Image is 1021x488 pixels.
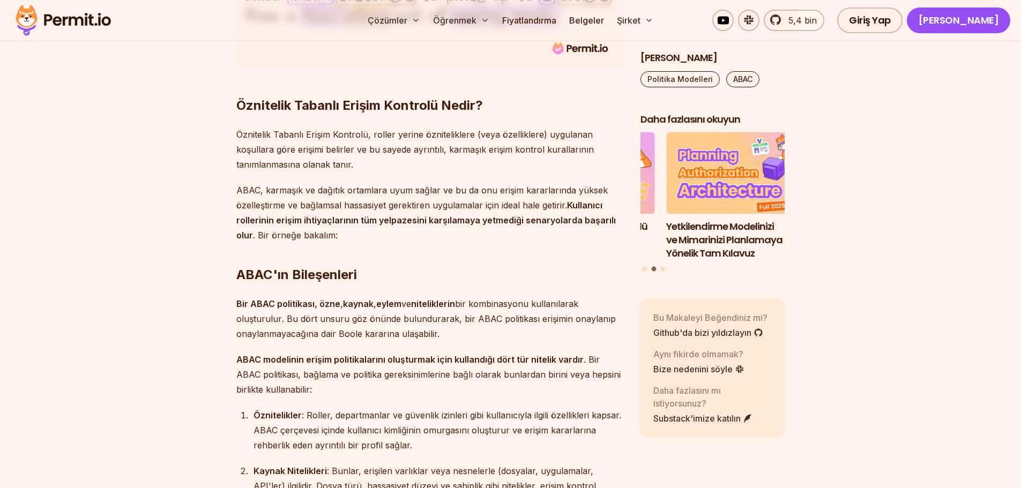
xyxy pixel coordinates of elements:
[11,2,116,39] img: İzin logosu
[236,298,340,309] font: Bir ABAC politikası, özne
[666,133,811,214] img: Yetkilendirme Modelinizi ve Mimarinizi Planlamaya Yönelik Tam Kılavuz
[565,10,608,31] a: Belgeler
[919,13,999,27] font: [PERSON_NAME]
[764,10,824,31] a: 5,4 bin
[498,10,561,31] a: Fiyatlandırma
[642,267,646,271] button: 1. slayda git
[640,112,740,126] font: Daha fazlasını okuyun
[363,10,424,31] button: Çözümler
[640,71,720,87] a: Politika Modelleri
[640,51,717,64] font: [PERSON_NAME]
[661,267,665,271] button: 3. slayda git
[653,385,721,409] font: Daha fazlasını mı istiyorsunuz?
[510,133,655,260] li: 3'ten 1'i
[253,230,338,241] font: . Bir örneğe bakalım:
[236,200,616,241] font: Kullanıcı rollerinin erişim ihtiyaçlarının tüm yelpazesini karşılamaya yetmediği senaryolarda baş...
[849,13,891,27] font: Giriş Yap
[726,71,759,87] a: ABAC
[433,15,476,26] font: Öğrenmek
[510,220,647,260] font: Politika Tabanlı Erişim Kontrolü (PBAC) Düşündüğünüz Kadar Harika Değil
[236,354,584,365] font: ABAC modelinin erişim politikalarını oluşturmak için kullandığı dört tür nitelik vardır
[236,97,483,113] font: Öznitelik Tabanlı Erişim Kontrolü Nedir?
[653,312,767,323] font: Bu Makaleyi Beğendiniz mi?
[411,298,455,309] font: niteliklerin
[653,363,744,376] a: Bize nedenini söyle
[236,267,357,282] font: ABAC'ın Bileşenleri
[340,298,343,309] font: ,
[254,410,302,421] font: Öznitelikler
[374,298,376,309] font: ,
[666,220,782,260] font: Yetkilendirme Modelinizi ve Mimarinizi Planlamaya Yönelik Tam Kılavuz
[569,15,604,26] font: Belgeler
[653,326,767,339] a: Github'da bizi yıldızlayın
[502,15,556,26] font: Fiyatlandırma
[647,74,713,84] font: Politika Modelleri
[429,10,494,31] button: Öğrenmek
[236,354,621,395] font: . Bir ABAC politikası, bağlama ve politika gereksinimlerine bağlı olarak bunlardan birini veya he...
[640,133,785,273] div: Gönderiler
[368,15,407,26] font: Çözümler
[788,15,817,26] font: 5,4 bin
[236,313,616,339] font: . Bu dört unsuru göz önünde bulundurarak, bir ABAC politikası erişimin onaylanıp onaylanmayacağın...
[254,466,327,476] font: Kaynak Nitelikleri
[733,74,752,84] font: ABAC
[651,267,656,272] button: 2. slayda git
[236,298,578,324] font: bir kombinasyonu kullanılarak oluşturulur
[613,10,658,31] button: Şirket
[666,133,811,260] a: Yetkilendirme Modelinizi ve Mimarinizi Planlamaya Yönelik Tam KılavuzYetkilendirme Modelinizi ve ...
[653,412,772,425] a: Substack'imize katılın
[666,133,811,260] li: 3'ten 2'si
[401,298,411,309] font: ve
[653,349,743,359] font: Aynı fikirde olmamak?
[907,7,1011,33] a: [PERSON_NAME]
[617,15,640,26] font: Şirket
[376,298,401,309] font: eylem
[343,298,374,309] font: kaynak
[236,129,594,170] font: Öznitelik Tabanlı Erişim Kontrolü, roller yerine özniteliklere (veya özelliklere) uygulanan koşul...
[236,185,608,211] font: ABAC, karmaşık ve dağıtık ortamlara uyum sağlar ve bu da onu erişim kararlarında yüksek özelleşti...
[254,410,621,451] font: : Roller, departmanlar ve güvenlik izinleri gibi kullanıcıyla ilgili özellikleri kapsar. ABAC çer...
[837,7,903,33] a: Giriş Yap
